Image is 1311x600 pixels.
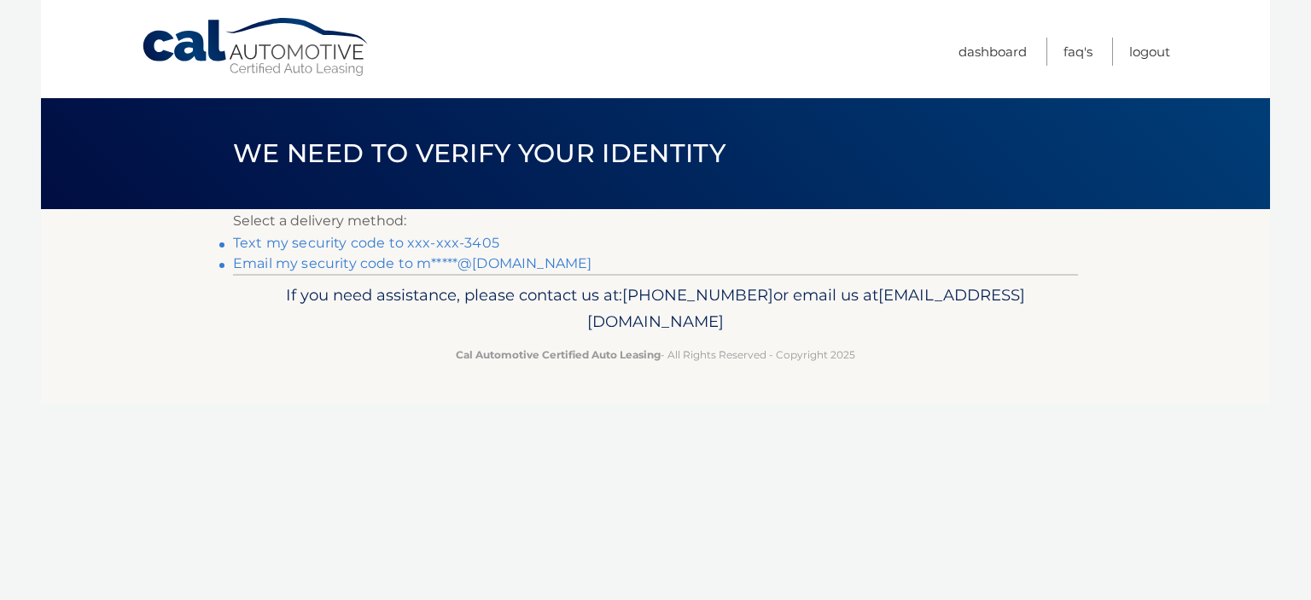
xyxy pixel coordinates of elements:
a: Logout [1129,38,1170,66]
a: FAQ's [1063,38,1092,66]
span: [PHONE_NUMBER] [622,285,773,305]
p: If you need assistance, please contact us at: or email us at [244,282,1067,336]
a: Dashboard [958,38,1027,66]
a: Cal Automotive [141,17,371,78]
p: - All Rights Reserved - Copyright 2025 [244,346,1067,364]
p: Select a delivery method: [233,209,1078,233]
strong: Cal Automotive Certified Auto Leasing [456,348,661,361]
a: Email my security code to m*****@[DOMAIN_NAME] [233,255,591,271]
span: We need to verify your identity [233,137,725,169]
a: Text my security code to xxx-xxx-3405 [233,235,499,251]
